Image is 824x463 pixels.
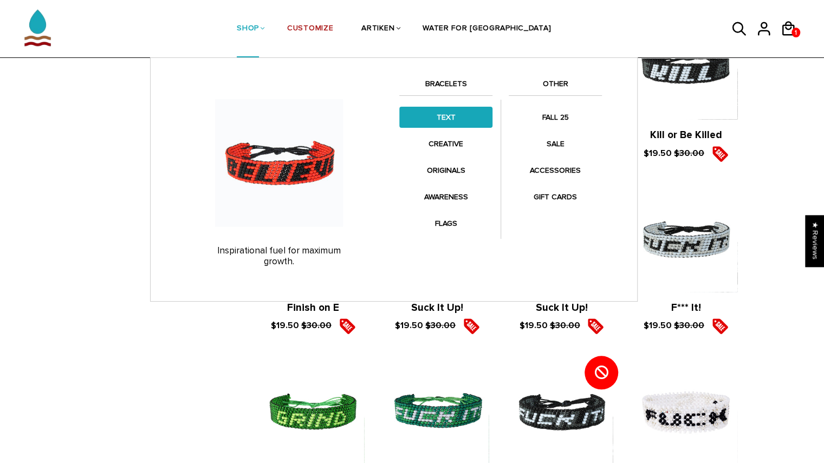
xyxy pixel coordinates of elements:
span: $19.50 [644,148,672,159]
a: ACCESSORIES [509,160,602,181]
a: FALL 25 [509,107,602,128]
a: TEXT [399,107,492,128]
a: SALE [509,133,602,154]
span: $19.50 [271,320,299,331]
a: AWARENESS [399,186,492,207]
span: $19.50 [519,320,547,331]
a: Suck It Up! [411,302,463,314]
a: ARTIKEN [361,1,394,58]
a: BRACELETS [399,77,492,96]
s: $30.00 [425,320,456,331]
span: $19.50 [395,320,423,331]
img: sale5.png [587,318,604,334]
span: 1 [791,26,800,40]
a: WATER FOR [GEOGRAPHIC_DATA] [423,1,551,58]
a: Suck It Up! [535,302,587,314]
a: FLAGS [399,213,492,234]
img: sale5.png [712,146,728,162]
s: $30.00 [301,320,332,331]
p: Inspirational fuel for maximum growth. [170,245,388,268]
a: 1 [791,28,800,37]
img: sale5.png [339,318,355,334]
img: sale5.png [712,318,728,334]
s: $30.00 [674,320,704,331]
a: Kill or Be Killed [650,129,722,141]
span: $19.50 [644,320,672,331]
a: CREATIVE [399,133,492,154]
a: CUSTOMIZE [287,1,333,58]
a: Finish on E [287,302,339,314]
img: sale5.png [463,318,479,334]
s: $30.00 [549,320,580,331]
a: GIFT CARDS [509,186,602,207]
a: SHOP [237,1,259,58]
div: Click to open Judge.me floating reviews tab [806,215,824,266]
s: $30.00 [674,148,704,159]
a: ORIGINALS [399,160,492,181]
a: OTHER [509,77,602,96]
